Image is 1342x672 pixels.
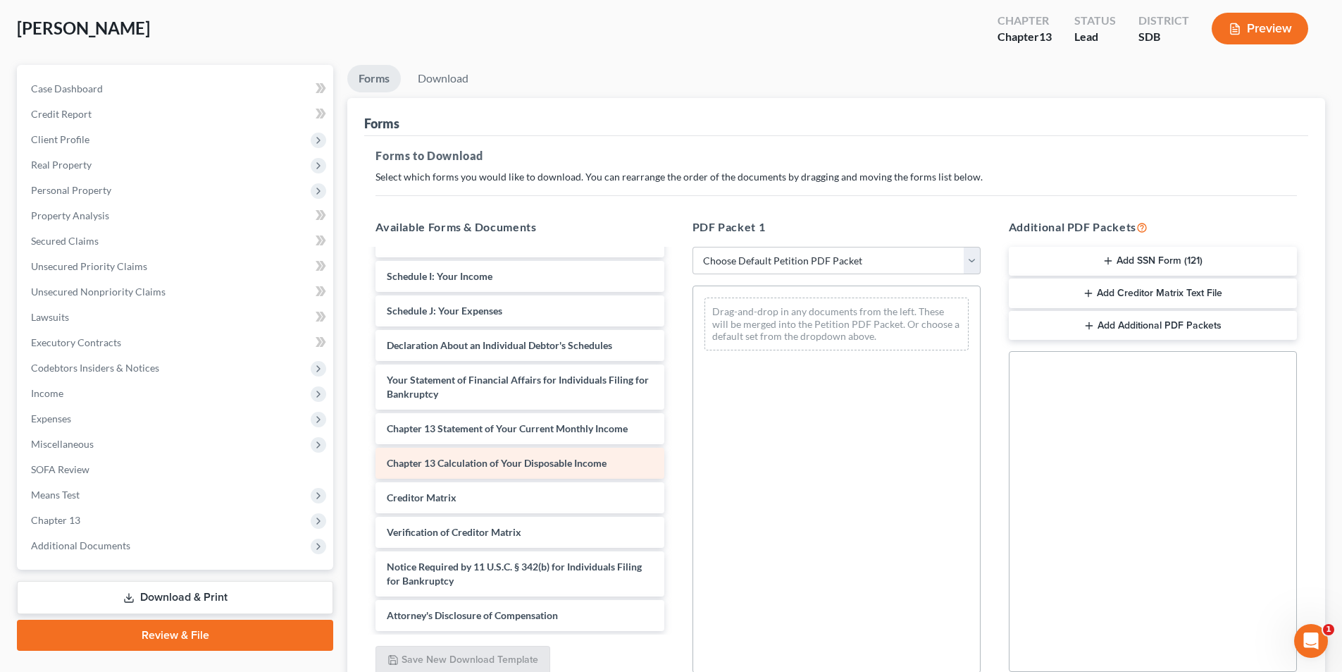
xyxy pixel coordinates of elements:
a: Download [406,65,480,92]
span: Unsecured Priority Claims [31,260,147,272]
span: Property Analysis [31,209,109,221]
button: Preview [1212,13,1308,44]
a: Property Analysis [20,203,333,228]
h5: PDF Packet 1 [692,219,981,236]
span: 13 [1039,30,1052,43]
span: Schedule H: Your Codebtors [387,236,511,248]
span: Chapter 13 Calculation of Your Disposable Income [387,457,607,469]
div: Drag-and-drop in any documents from the left. These will be merged into the Petition PDF Packet. ... [704,298,969,350]
span: Attorney's Disclosure of Compensation [387,609,558,621]
span: Expenses [31,413,71,424]
span: Case Dashboard [31,83,103,94]
button: Add SSN Form (121) [1009,247,1297,276]
span: Chapter 13 Statement of Your Current Monthly Income [387,422,628,434]
h5: Additional PDF Packets [1009,219,1297,236]
span: SOFA Review [31,463,89,475]
a: Unsecured Priority Claims [20,254,333,279]
span: Creditor Matrix [387,491,456,503]
span: [PERSON_NAME] [17,18,150,38]
span: Notice Required by 11 U.S.C. § 342(b) for Individuals Filing for Bankruptcy [387,561,642,587]
span: Executory Contracts [31,336,121,348]
span: Your Statement of Financial Affairs for Individuals Filing for Bankruptcy [387,374,649,400]
div: SDB [1138,29,1189,45]
span: Schedule J: Your Expenses [387,305,502,317]
span: Real Property [31,159,92,171]
div: Status [1074,13,1116,29]
span: Credit Report [31,108,92,120]
span: Lawsuits [31,311,69,323]
span: Secured Claims [31,235,99,247]
iframe: Intercom live chat [1294,624,1328,658]
div: Lead [1074,29,1116,45]
span: Income [31,387,63,399]
a: Lawsuits [20,305,333,330]
a: Unsecured Nonpriority Claims [20,279,333,305]
span: Client Profile [31,133,89,145]
a: Executory Contracts [20,330,333,355]
span: Personal Property [31,184,111,196]
span: Additional Documents [31,539,130,551]
h5: Forms to Download [375,147,1297,164]
span: 1 [1323,624,1334,635]
a: Download & Print [17,581,333,614]
div: Chapter [998,13,1052,29]
div: Forms [364,115,399,132]
a: Forms [347,65,401,92]
span: Codebtors Insiders & Notices [31,362,159,374]
div: District [1138,13,1189,29]
p: Select which forms you would like to download. You can rearrange the order of the documents by dr... [375,170,1297,184]
span: Miscellaneous [31,438,94,450]
a: Case Dashboard [20,76,333,102]
span: Chapter 13 [31,514,80,526]
button: Add Creditor Matrix Text File [1009,279,1297,308]
span: Verification of Creditor Matrix [387,526,521,538]
button: Add Additional PDF Packets [1009,311,1297,341]
h5: Available Forms & Documents [375,219,664,236]
a: SOFA Review [20,457,333,482]
span: Declaration About an Individual Debtor's Schedules [387,339,612,351]
span: Unsecured Nonpriority Claims [31,286,166,298]
span: Means Test [31,489,80,501]
a: Review & File [17,620,333,651]
span: Schedule I: Your Income [387,270,492,282]
div: Chapter [998,29,1052,45]
a: Credit Report [20,102,333,127]
a: Secured Claims [20,228,333,254]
